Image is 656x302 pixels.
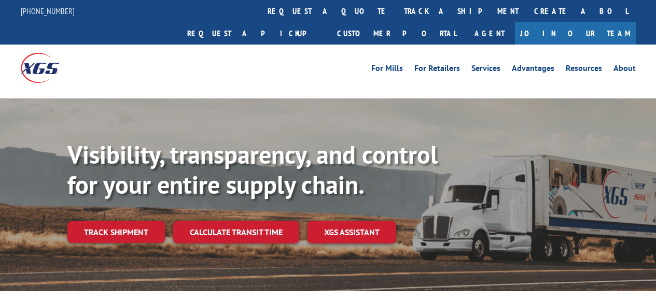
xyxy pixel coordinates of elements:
[173,221,299,243] a: Calculate transit time
[179,22,329,45] a: Request a pickup
[471,64,500,76] a: Services
[613,64,636,76] a: About
[566,64,602,76] a: Resources
[67,221,165,243] a: Track shipment
[464,22,515,45] a: Agent
[67,138,438,200] b: Visibility, transparency, and control for your entire supply chain.
[371,64,403,76] a: For Mills
[21,6,75,16] a: [PHONE_NUMBER]
[329,22,464,45] a: Customer Portal
[515,22,636,45] a: Join Our Team
[308,221,396,243] a: XGS ASSISTANT
[414,64,460,76] a: For Retailers
[512,64,554,76] a: Advantages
